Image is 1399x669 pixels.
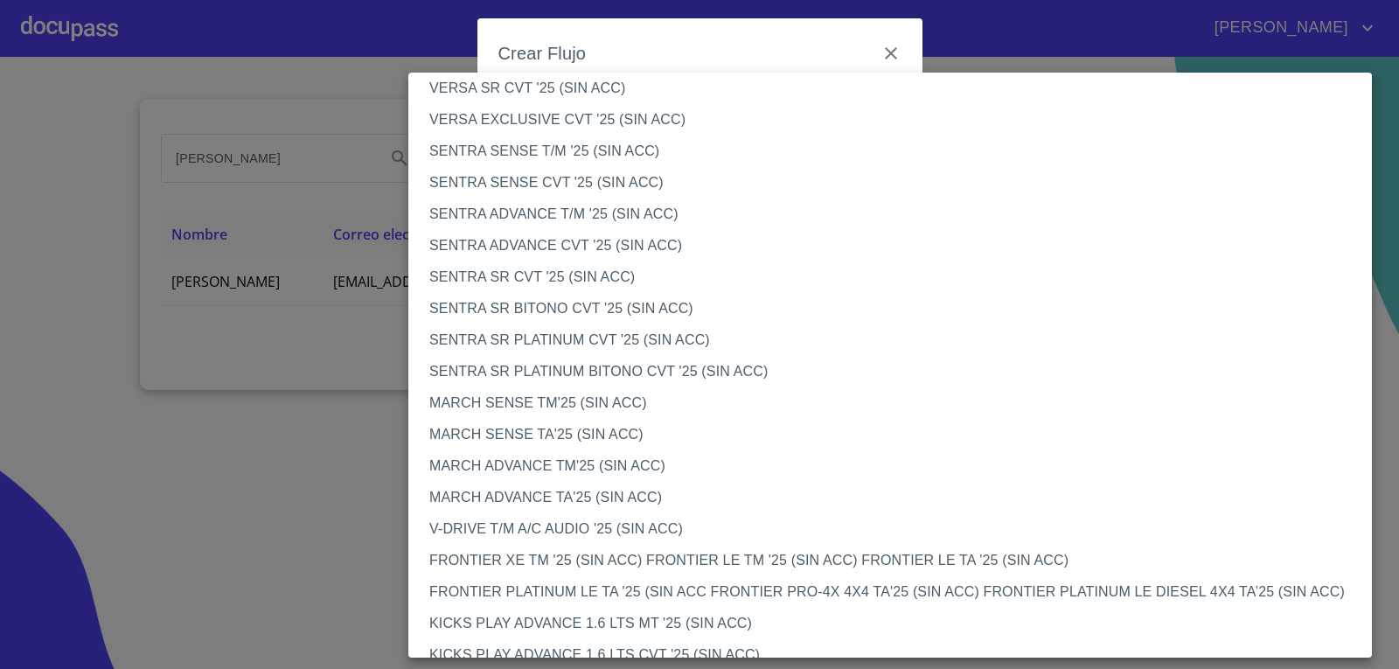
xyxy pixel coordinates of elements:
[408,199,1385,230] li: SENTRA ADVANCE T/M '25 (SIN ACC)
[408,513,1385,545] li: V-DRIVE T/M A/C AUDIO '25 (SIN ACC)
[408,293,1385,324] li: SENTRA SR BITONO CVT '25 (SIN ACC)
[408,230,1385,261] li: SENTRA ADVANCE CVT '25 (SIN ACC)
[408,356,1385,387] li: SENTRA SR PLATINUM BITONO CVT '25 (SIN ACC)
[408,136,1385,167] li: SENTRA SENSE T/M '25 (SIN ACC)
[408,608,1385,639] li: KICKS PLAY ADVANCE 1.6 LTS MT '25 (SIN ACC)
[408,73,1385,104] li: VERSA SR CVT '25 (SIN ACC)
[408,482,1385,513] li: MARCH ADVANCE TA'25 (SIN ACC)
[408,167,1385,199] li: SENTRA SENSE CVT '25 (SIN ACC)
[408,387,1385,419] li: MARCH SENSE TM'25 (SIN ACC)
[408,545,1385,576] li: FRONTIER XE TM '25 (SIN ACC) FRONTIER LE TM '25 (SIN ACC) FRONTIER LE TA '25 (SIN ACC)
[408,450,1385,482] li: MARCH ADVANCE TM'25 (SIN ACC)
[408,104,1385,136] li: VERSA EXCLUSIVE CVT '25 (SIN ACC)
[408,419,1385,450] li: MARCH SENSE TA'25 (SIN ACC)
[408,261,1385,293] li: SENTRA SR CVT '25 (SIN ACC)
[408,576,1385,608] li: FRONTIER PLATINUM LE TA '25 (SIN ACC FRONTIER PRO-4X 4X4 TA'25 (SIN ACC) FRONTIER PLATINUM LE DIE...
[408,324,1385,356] li: SENTRA SR PLATINUM CVT '25 (SIN ACC)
